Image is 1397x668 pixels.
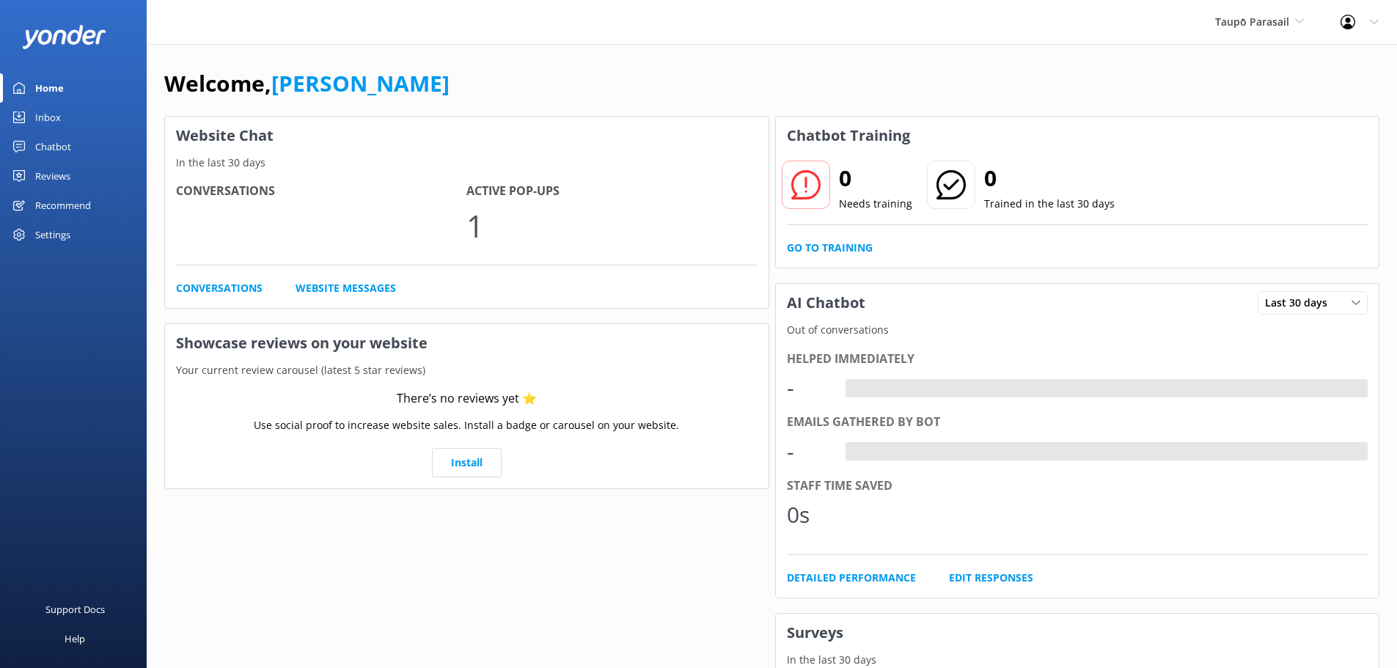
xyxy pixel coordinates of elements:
[776,117,921,155] h3: Chatbot Training
[165,362,769,378] p: Your current review carousel (latest 5 star reviews)
[35,220,70,249] div: Settings
[65,624,85,653] div: Help
[176,182,466,201] h4: Conversations
[296,280,396,296] a: Website Messages
[776,652,1379,668] p: In the last 30 days
[45,595,105,624] div: Support Docs
[787,240,873,256] a: Go to Training
[787,497,831,532] div: 0s
[984,161,1115,196] h2: 0
[1215,15,1289,29] span: Taupō Parasail
[466,182,757,201] h4: Active Pop-ups
[164,66,450,101] h1: Welcome,
[787,370,831,405] div: -
[165,117,769,155] h3: Website Chat
[846,379,857,398] div: -
[397,389,537,408] div: There’s no reviews yet ⭐
[787,413,1368,432] div: Emails gathered by bot
[271,68,450,98] a: [PERSON_NAME]
[22,25,106,49] img: yonder-white-logo.png
[35,132,71,161] div: Chatbot
[839,161,912,196] h2: 0
[787,477,1368,496] div: Staff time saved
[846,442,857,461] div: -
[776,614,1379,652] h3: Surveys
[35,103,61,132] div: Inbox
[165,155,769,171] p: In the last 30 days
[1265,295,1336,311] span: Last 30 days
[787,570,916,586] a: Detailed Performance
[35,191,91,220] div: Recommend
[254,417,679,433] p: Use social proof to increase website sales. Install a badge or carousel on your website.
[466,201,757,250] p: 1
[35,73,64,103] div: Home
[776,284,876,322] h3: AI Chatbot
[949,570,1033,586] a: Edit Responses
[839,196,912,212] p: Needs training
[984,196,1115,212] p: Trained in the last 30 days
[787,434,831,469] div: -
[787,350,1368,369] div: Helped immediately
[776,322,1379,338] p: Out of conversations
[176,280,263,296] a: Conversations
[432,448,502,477] a: Install
[165,324,769,362] h3: Showcase reviews on your website
[35,161,70,191] div: Reviews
